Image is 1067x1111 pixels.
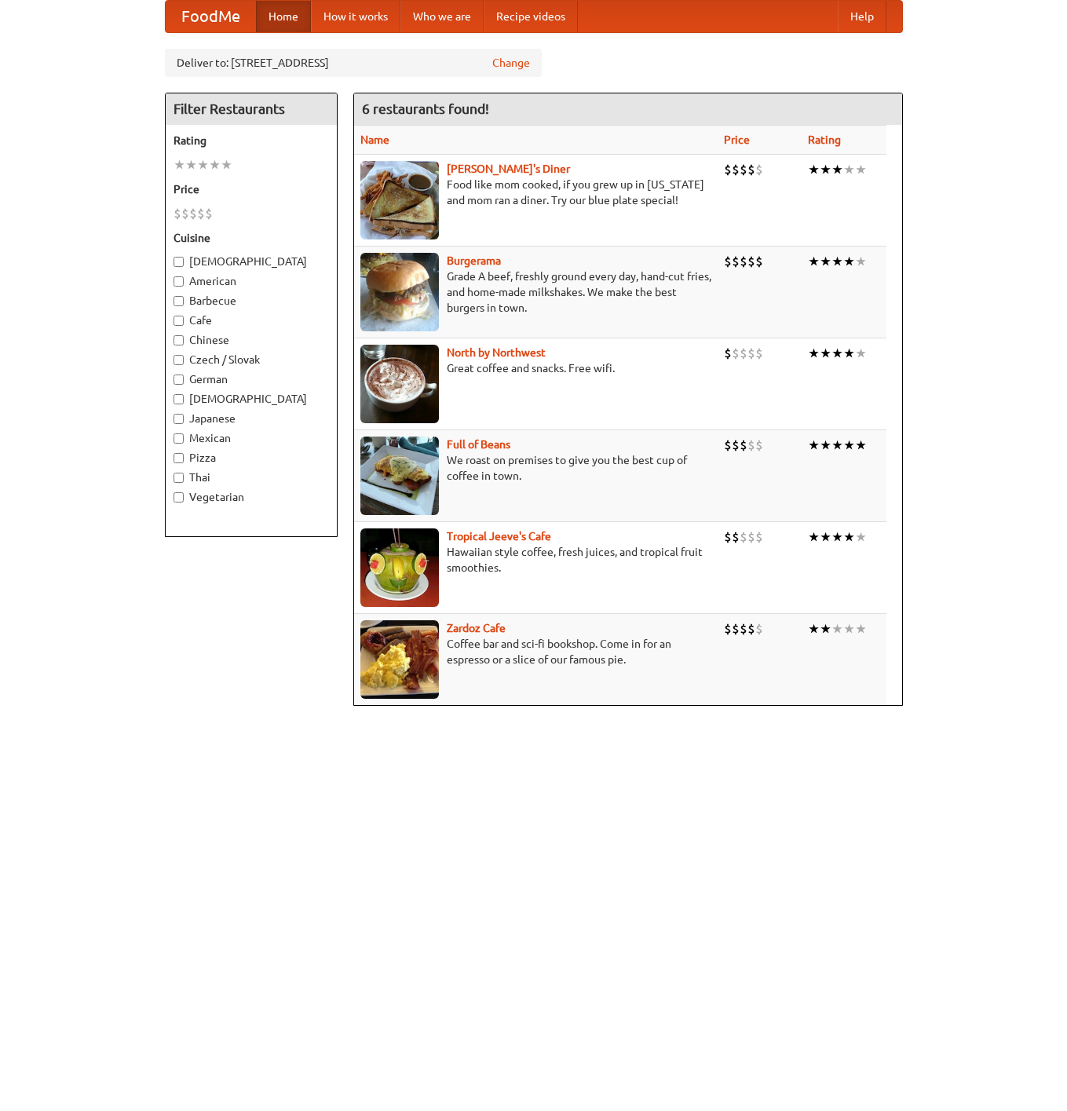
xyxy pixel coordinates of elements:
[174,332,329,348] label: Chinese
[174,394,184,404] input: [DEMOGRAPHIC_DATA]
[724,528,732,546] li: $
[447,254,501,267] a: Burgerama
[360,253,439,331] img: burgerama.jpg
[855,345,867,362] li: ★
[174,492,184,503] input: Vegetarian
[360,620,439,699] img: zardoz.jpg
[747,161,755,178] li: $
[747,345,755,362] li: $
[174,470,329,485] label: Thai
[843,161,855,178] li: ★
[447,163,570,175] b: [PERSON_NAME]'s Diner
[311,1,400,32] a: How it works
[174,273,329,289] label: American
[820,253,831,270] li: ★
[360,269,711,316] p: Grade A beef, freshly ground every day, hand-cut fries, and home-made milkshakes. We make the bes...
[740,345,747,362] li: $
[360,177,711,208] p: Food like mom cooked, if you grew up in [US_STATE] and mom ran a diner. Try our blue plate special!
[724,133,750,146] a: Price
[360,544,711,576] p: Hawaiian style coffee, fresh juices, and tropical fruit smoothies.
[484,1,578,32] a: Recipe videos
[360,345,439,423] img: north.jpg
[831,620,843,638] li: ★
[755,437,763,454] li: $
[360,437,439,515] img: beans.jpg
[185,156,197,174] li: ★
[174,375,184,385] input: German
[755,528,763,546] li: $
[732,253,740,270] li: $
[724,253,732,270] li: $
[843,253,855,270] li: ★
[732,528,740,546] li: $
[447,622,506,634] a: Zardoz Cafe
[447,346,546,359] a: North by Northwest
[820,345,831,362] li: ★
[174,489,329,505] label: Vegetarian
[174,312,329,328] label: Cafe
[221,156,232,174] li: ★
[747,437,755,454] li: $
[747,528,755,546] li: $
[855,620,867,638] li: ★
[843,620,855,638] li: ★
[174,391,329,407] label: [DEMOGRAPHIC_DATA]
[174,156,185,174] li: ★
[831,253,843,270] li: ★
[740,253,747,270] li: $
[165,49,542,77] div: Deliver to: [STREET_ADDRESS]
[732,620,740,638] li: $
[174,430,329,446] label: Mexican
[174,371,329,387] label: German
[843,437,855,454] li: ★
[447,438,510,451] b: Full of Beans
[447,530,551,543] a: Tropical Jeeve's Cafe
[174,257,184,267] input: [DEMOGRAPHIC_DATA]
[724,345,732,362] li: $
[174,450,329,466] label: Pizza
[808,620,820,638] li: ★
[740,437,747,454] li: $
[189,205,197,222] li: $
[174,296,184,306] input: Barbecue
[732,161,740,178] li: $
[174,276,184,287] input: American
[174,352,329,367] label: Czech / Slovak
[820,620,831,638] li: ★
[174,414,184,424] input: Japanese
[831,528,843,546] li: ★
[360,360,711,376] p: Great coffee and snacks. Free wifi.
[209,156,221,174] li: ★
[724,620,732,638] li: $
[747,620,755,638] li: $
[174,355,184,365] input: Czech / Slovak
[831,437,843,454] li: ★
[181,205,189,222] li: $
[808,345,820,362] li: ★
[362,101,489,116] ng-pluralize: 6 restaurants found!
[174,133,329,148] h5: Rating
[174,181,329,197] h5: Price
[732,345,740,362] li: $
[360,528,439,607] img: jeeves.jpg
[174,293,329,309] label: Barbecue
[732,437,740,454] li: $
[174,335,184,345] input: Chinese
[855,528,867,546] li: ★
[820,528,831,546] li: ★
[843,528,855,546] li: ★
[174,411,329,426] label: Japanese
[831,345,843,362] li: ★
[724,437,732,454] li: $
[755,253,763,270] li: $
[747,253,755,270] li: $
[174,433,184,444] input: Mexican
[174,230,329,246] h5: Cuisine
[808,253,820,270] li: ★
[838,1,886,32] a: Help
[740,161,747,178] li: $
